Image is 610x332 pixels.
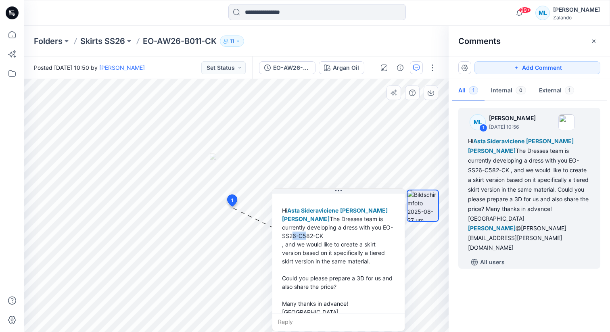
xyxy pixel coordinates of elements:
[394,61,407,74] button: Details
[287,207,338,214] span: Asta Sideraviciene
[458,36,501,46] h2: Comments
[143,35,217,47] p: EO-AW26-B011-CK
[333,63,359,72] div: Argan Oil
[468,225,516,232] span: [PERSON_NAME]
[34,63,145,72] span: Posted [DATE] 10:50 by
[80,35,125,47] a: Skirts SS26
[473,138,524,144] span: Asta Sideraviciene
[489,113,536,123] p: [PERSON_NAME]
[230,37,234,46] p: 11
[407,190,438,221] img: Bildschirmfoto 2025-08-27 um 10.50.49
[468,256,508,269] button: All users
[565,86,574,94] span: 1
[469,86,478,94] span: 1
[553,15,600,21] div: Zalando
[489,123,536,131] p: [DATE] 10:56
[526,138,574,144] span: [PERSON_NAME]
[34,35,63,47] a: Folders
[470,114,486,130] div: ML
[474,61,600,74] button: Add Comment
[519,7,531,13] span: 99+
[231,197,233,204] span: 1
[340,207,388,214] span: [PERSON_NAME]
[272,313,405,331] div: Reply
[259,61,315,74] button: EO-AW26-B011-CK
[533,81,581,101] button: External
[468,136,591,253] div: Hi The Dresses team is currently developing a dress with you EO-SS26-C582-CK , and we would like ...
[553,5,600,15] div: [PERSON_NAME]
[220,35,244,47] button: 11
[485,81,533,101] button: Internal
[99,64,145,71] a: [PERSON_NAME]
[535,6,550,20] div: ML
[479,124,487,132] div: 1
[480,257,505,267] p: All users
[452,81,485,101] button: All
[468,147,516,154] span: [PERSON_NAME]
[319,61,364,74] button: Argan Oil
[282,215,330,222] span: [PERSON_NAME]
[273,63,310,72] div: EO-AW26-B011-CK
[516,86,526,94] span: 0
